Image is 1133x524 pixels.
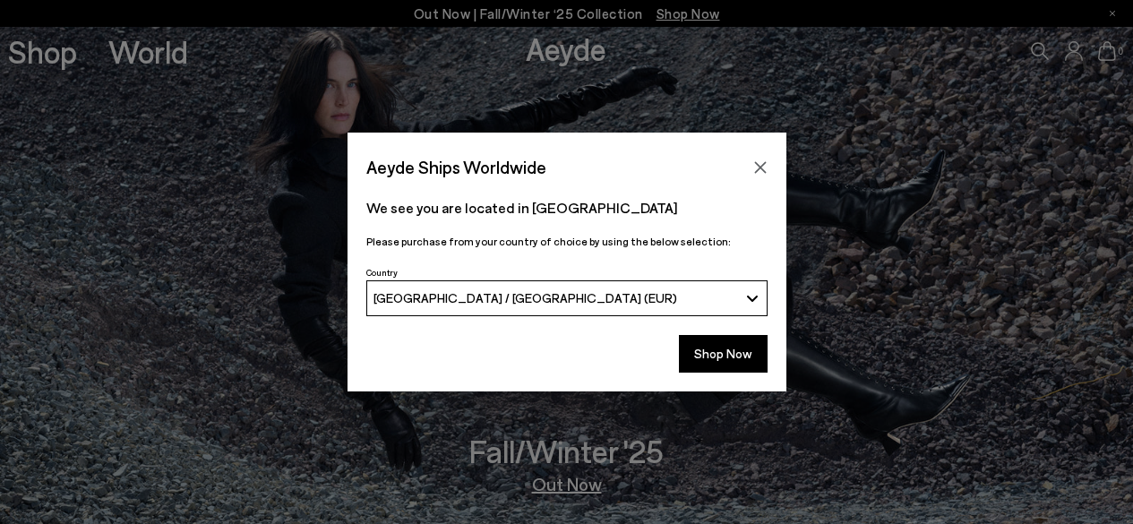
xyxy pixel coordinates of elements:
[366,151,546,183] span: Aeyde Ships Worldwide
[366,197,768,219] p: We see you are located in [GEOGRAPHIC_DATA]
[747,154,774,181] button: Close
[373,290,677,305] span: [GEOGRAPHIC_DATA] / [GEOGRAPHIC_DATA] (EUR)
[679,335,768,373] button: Shop Now
[366,267,398,278] span: Country
[366,233,768,250] p: Please purchase from your country of choice by using the below selection:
